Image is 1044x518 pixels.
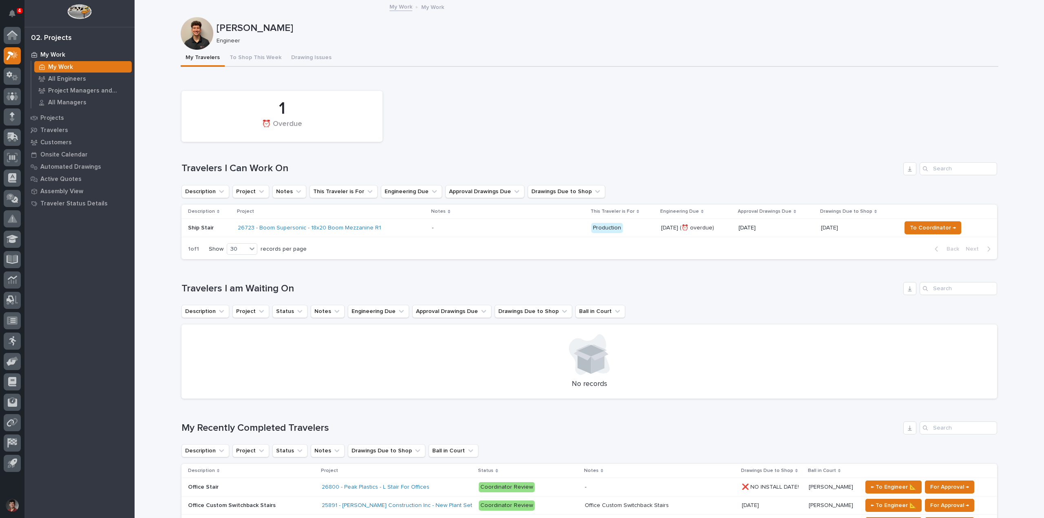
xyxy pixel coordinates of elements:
[217,37,992,44] p: Engineer
[742,500,761,509] p: [DATE]
[31,97,135,108] a: All Managers
[188,207,215,216] p: Description
[821,223,840,231] p: [DATE]
[421,2,444,11] p: My Work
[40,163,101,171] p: Automated Drawings
[24,148,135,161] a: Onsite Calendar
[575,305,625,318] button: Ball in Court
[739,225,814,231] p: [DATE]
[24,161,135,173] a: Automated Drawings
[322,484,429,491] a: 26800 - Peak Plastics - L Stair For Offices
[591,223,623,233] div: Production
[272,444,307,457] button: Status
[238,225,381,231] a: 26723 - Boom Supersonic - 18x20 Boom Mezzanine R1
[311,305,345,318] button: Notes
[871,482,916,492] span: ← To Engineer 📐
[261,246,307,253] p: records per page
[31,73,135,84] a: All Engineers
[272,185,306,198] button: Notes
[962,245,997,253] button: Next
[10,10,21,23] div: Notifications4
[871,500,916,510] span: ← To Engineer 📐
[738,207,792,216] p: Approval Drawings Due
[181,219,997,237] tr: Ship Stair26723 - Boom Supersonic - 18x20 Boom Mezzanine R1 - Production[DATE] (⏰ overdue)[DATE][...
[24,185,135,197] a: Assembly View
[322,502,532,509] a: 25891 - [PERSON_NAME] Construction Inc - New Plant Setup - Mezzanine Project
[181,50,225,67] button: My Travelers
[40,151,88,159] p: Onsite Calendar
[237,207,254,216] p: Project
[920,282,997,295] input: Search
[808,466,836,475] p: Ball in Court
[661,225,732,231] p: [DATE] (⏰ overdue)
[181,496,997,515] tr: Office Custom Switchback StairsOffice Custom Switchback Stairs 25891 - [PERSON_NAME] Construction...
[195,120,369,137] div: ⏰ Overdue
[432,225,434,231] div: -
[584,466,599,475] p: Notes
[181,444,229,457] button: Description
[181,185,229,198] button: Description
[865,499,922,512] button: ← To Engineer 📐
[40,51,65,59] p: My Work
[232,444,269,457] button: Project
[217,22,995,34] p: [PERSON_NAME]
[18,8,21,13] p: 4
[188,482,220,491] p: Office Stair
[585,484,586,491] div: -
[40,127,68,134] p: Travelers
[660,207,699,216] p: Engineering Due
[431,207,446,216] p: Notes
[381,185,442,198] button: Engineering Due
[321,466,338,475] p: Project
[31,85,135,96] a: Project Managers and Engineers
[389,2,412,11] a: My Work
[930,482,969,492] span: For Approval →
[24,197,135,209] a: Traveler Status Details
[227,245,247,253] div: 30
[429,444,478,457] button: Ball in Court
[48,87,128,95] p: Project Managers and Engineers
[865,481,922,494] button: ← To Engineer 📐
[181,422,900,434] h1: My Recently Completed Travelers
[809,500,855,509] p: [PERSON_NAME]
[188,500,277,509] p: Office Custom Switchback Stairs
[445,185,524,198] button: Approval Drawings Due
[272,305,307,318] button: Status
[742,482,801,491] p: ❌ NO INSTALL DATE!
[479,482,535,492] div: Coordinator Review
[48,99,86,106] p: All Managers
[348,305,409,318] button: Engineering Due
[40,139,72,146] p: Customers
[930,500,969,510] span: For Approval →
[40,200,108,207] p: Traveler Status Details
[24,136,135,148] a: Customers
[209,246,223,253] p: Show
[478,466,493,475] p: Status
[4,497,21,514] button: users-avatar
[585,502,669,509] div: Office Custom Switchback Stairs
[24,48,135,61] a: My Work
[591,207,635,216] p: This Traveler is For
[31,34,72,43] div: 02. Projects
[412,305,491,318] button: Approval Drawings Due
[920,162,997,175] input: Search
[920,421,997,434] input: Search
[67,4,91,19] img: Workspace Logo
[24,112,135,124] a: Projects
[286,50,336,67] button: Drawing Issues
[311,444,345,457] button: Notes
[528,185,605,198] button: Drawings Due to Shop
[40,188,83,195] p: Assembly View
[479,500,535,511] div: Coordinator Review
[910,223,956,233] span: To Coordinator →
[232,305,269,318] button: Project
[820,207,872,216] p: Drawings Due to Shop
[48,75,86,83] p: All Engineers
[195,99,369,119] div: 1
[181,239,206,259] p: 1 of 1
[495,305,572,318] button: Drawings Due to Shop
[741,466,793,475] p: Drawings Due to Shop
[24,124,135,136] a: Travelers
